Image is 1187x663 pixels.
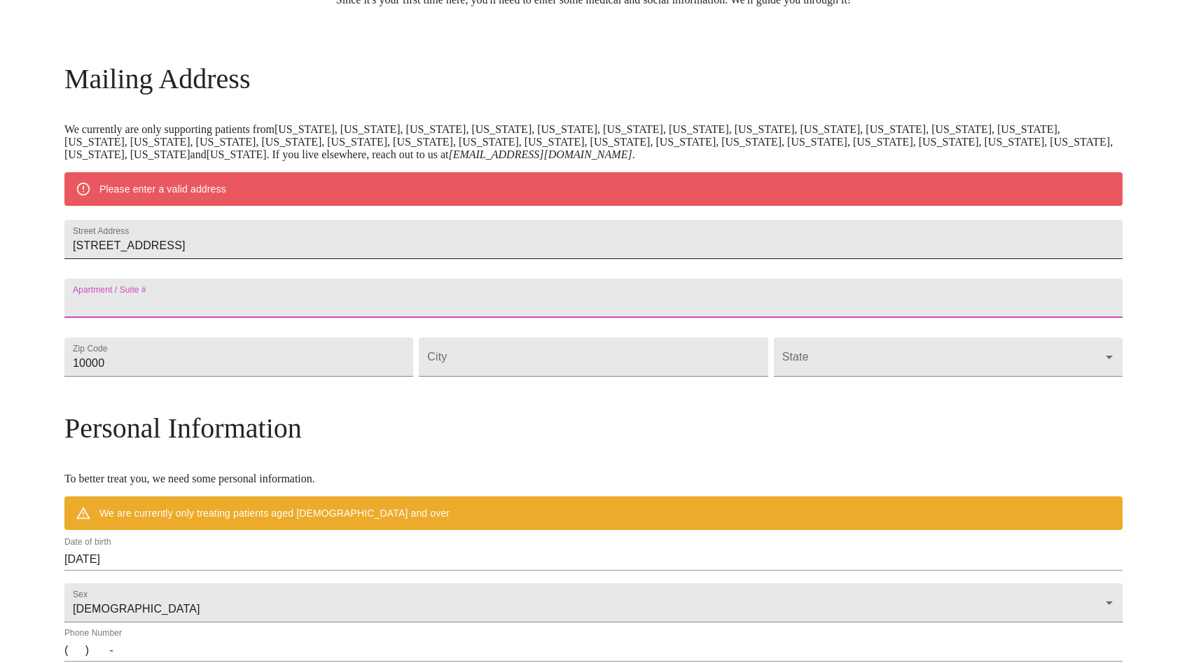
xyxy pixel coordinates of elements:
[64,583,1123,622] div: [DEMOGRAPHIC_DATA]
[774,337,1123,377] div: ​
[448,148,632,160] em: [EMAIL_ADDRESS][DOMAIN_NAME]
[64,538,111,547] label: Date of birth
[64,629,122,638] label: Phone Number
[64,412,1123,445] h3: Personal Information
[64,473,1123,485] p: To better treat you, we need some personal information.
[99,501,450,526] div: We are currently only treating patients aged [DEMOGRAPHIC_DATA] and over
[64,123,1123,161] p: We currently are only supporting patients from [US_STATE], [US_STATE], [US_STATE], [US_STATE], [U...
[99,176,226,202] div: Please enter a valid address
[64,62,1123,95] h3: Mailing Address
